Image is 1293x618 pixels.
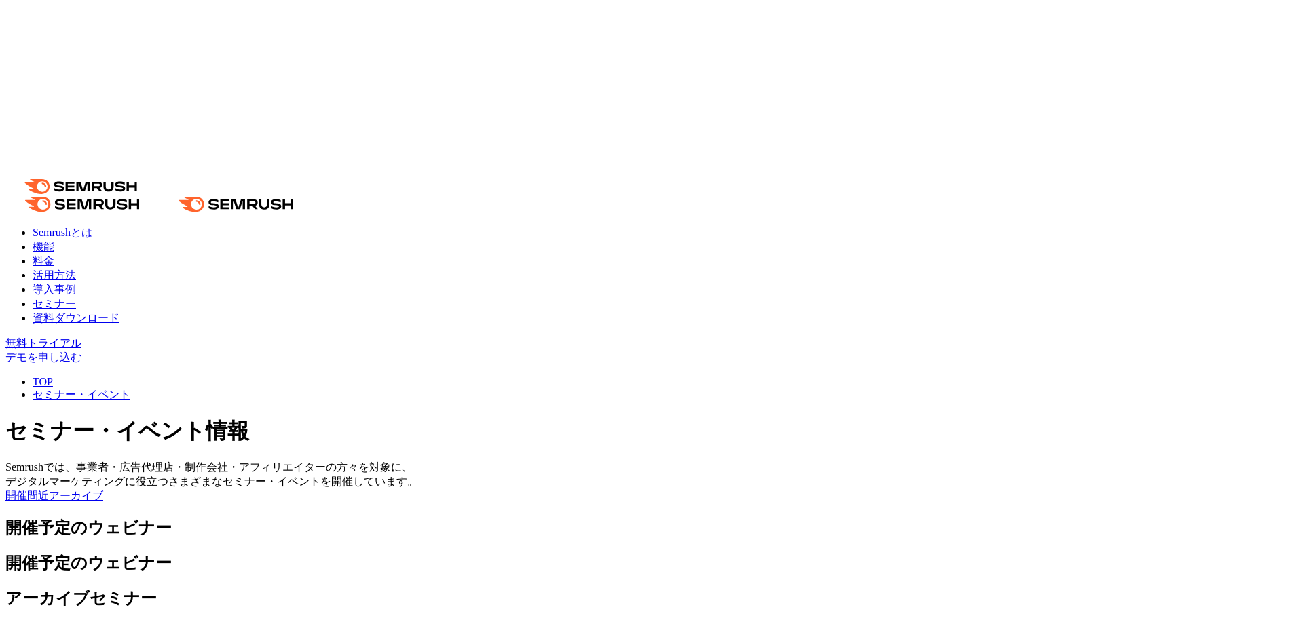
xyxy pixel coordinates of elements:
[5,337,81,349] a: 無料トライアル
[5,587,1288,609] h2: アーカイブセミナー
[5,461,1288,489] div: Semrushでは、事業者・広告代理店・制作会社・アフィリエイターの方々を対象に、 デジタルマーケティングに役立つさまざまなセミナー・イベントを開催しています。
[5,417,1288,446] h1: セミナー・イベント情報
[33,389,130,400] a: セミナー・イベント
[33,376,53,387] a: TOP
[33,227,92,238] a: Semrushとは
[33,241,54,252] a: 機能
[33,298,76,309] a: セミナー
[33,284,76,295] a: 導入事例
[33,269,76,281] a: 活用方法
[33,255,54,267] a: 料金
[33,312,119,324] a: 資料ダウンロード
[5,351,81,363] a: デモを申し込む
[5,517,1288,539] h2: 開催予定のウェビナー
[49,490,103,501] a: アーカイブ
[5,490,49,501] a: 開催間近
[5,552,1288,574] h2: 開催予定のウェビナー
